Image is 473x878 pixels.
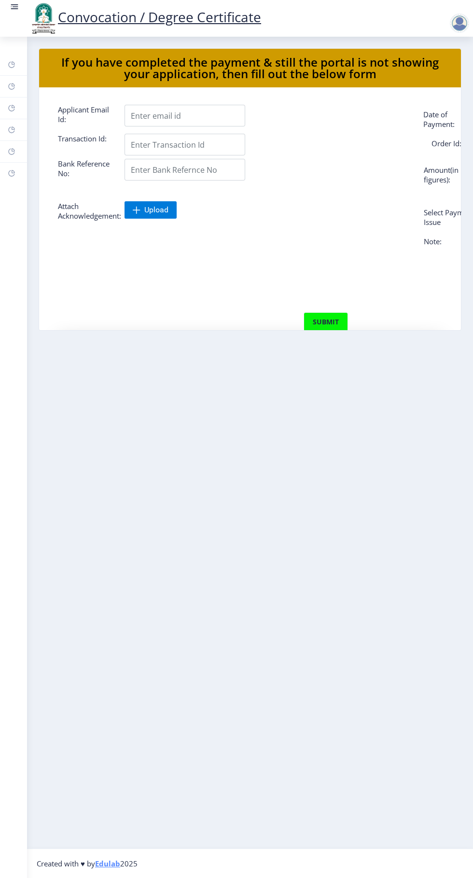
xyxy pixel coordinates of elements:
[125,159,245,181] input: Enter Bank Refernce No
[51,134,117,152] label: Transaction Id:
[51,159,117,178] label: Bank Reference No:
[95,859,120,868] a: Edulab
[37,859,138,868] span: Created with ♥ by 2025
[125,105,245,126] input: Enter email id
[125,134,245,155] input: Enter Transaction Id
[144,205,168,215] span: Upload
[29,2,58,35] img: logo
[51,201,117,221] label: Attach Acknowledgement:
[29,8,261,26] a: Convocation / Degree Certificate
[51,105,117,124] label: Applicant Email Id:
[304,312,348,332] button: submit
[39,49,461,87] nb-card-header: If you have completed the payment & still the portal is not showing your application, then fill o...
